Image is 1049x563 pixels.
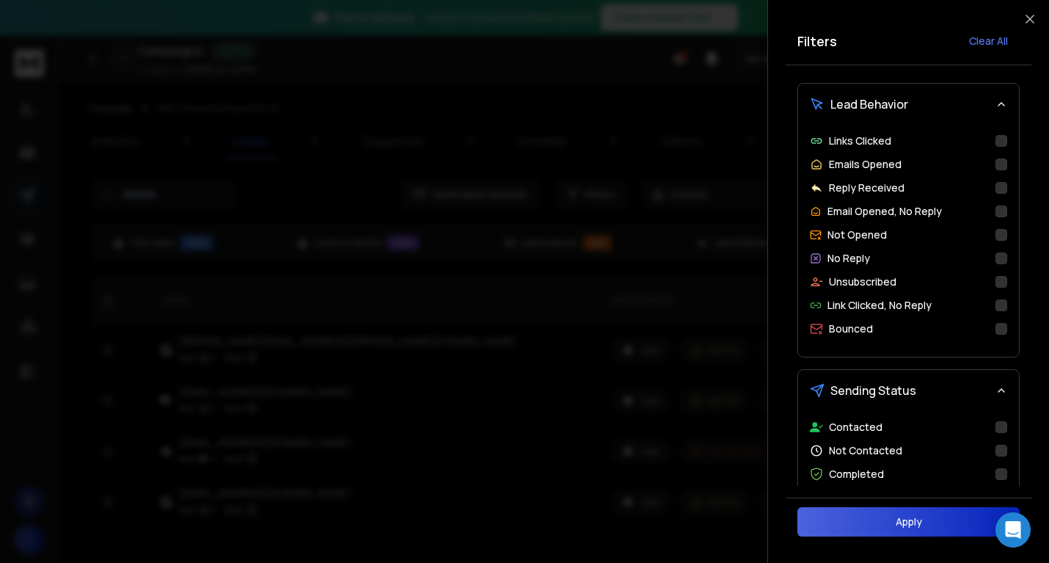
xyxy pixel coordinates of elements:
[829,275,896,289] p: Unsubscribed
[797,507,1020,537] button: Apply
[797,31,837,51] h2: Filters
[827,298,932,313] p: Link Clicked, No Reply
[798,84,1019,125] button: Lead Behavior
[829,181,904,195] p: Reply Received
[830,382,916,399] span: Sending Status
[798,125,1019,357] div: Lead Behavior
[798,370,1019,411] button: Sending Status
[829,322,873,336] p: Bounced
[829,157,902,172] p: Emails Opened
[995,512,1031,548] div: Open Intercom Messenger
[829,134,891,148] p: Links Clicked
[829,420,882,435] p: Contacted
[827,228,887,242] p: Not Opened
[827,251,870,266] p: No Reply
[827,204,942,219] p: Email Opened, No Reply
[957,26,1020,56] button: Clear All
[829,467,884,482] p: Completed
[830,95,908,113] span: Lead Behavior
[829,443,902,458] p: Not Contacted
